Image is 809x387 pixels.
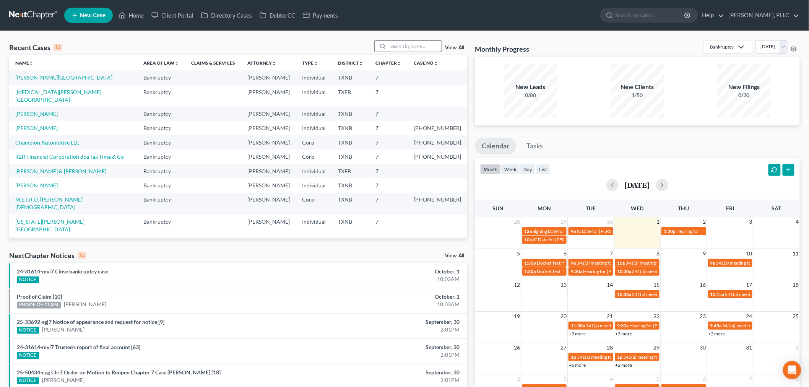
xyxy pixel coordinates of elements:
[317,275,460,283] div: 10:03AM
[678,205,689,211] span: Thu
[408,121,467,135] td: [PHONE_NUMBER]
[369,150,408,164] td: 7
[369,107,408,121] td: 7
[241,150,296,164] td: [PERSON_NAME]
[749,217,753,226] span: 3
[375,60,401,66] a: Chapterunfold_more
[317,376,460,384] div: 2:01PM
[17,344,140,350] a: 24-31614-mvl7 Trustee's report of final account [63]
[241,85,296,107] td: [PERSON_NAME]
[369,135,408,150] td: 7
[577,354,691,360] span: 341(a) meeting for [PERSON_NAME] & [PERSON_NAME]
[137,70,185,85] td: Bankruptcy
[656,249,660,258] span: 8
[332,85,369,107] td: TXEB
[296,178,332,192] td: Individual
[78,252,86,259] div: 10
[513,280,521,289] span: 12
[17,268,108,275] a: 24-31614-mvl7 Close bankruptcy case
[445,45,464,50] a: View All
[17,369,221,376] a: 25-50434-cag Ch-7 Order on Motion to Reopen Chapter 7 Case [PERSON_NAME] [18]
[772,205,781,211] span: Sat
[247,60,276,66] a: Attorneyunfold_more
[710,291,725,297] span: 10:15a
[137,193,185,215] td: Bankruptcy
[272,61,276,66] i: unfold_more
[317,268,460,275] div: October, 1
[369,85,408,107] td: 7
[571,260,576,266] span: 9a
[17,319,164,325] a: 25-33692-sgj7 Notice of appearance and request for notice [9]
[625,181,650,189] h2: [DATE]
[296,150,332,164] td: Corp
[143,60,179,66] a: Area of Lawunfold_more
[609,249,614,258] span: 7
[717,83,771,91] div: New Filings
[517,249,521,258] span: 5
[571,228,576,234] span: 9a
[317,369,460,376] div: September, 30
[332,107,369,121] td: TXNB
[475,44,529,54] h3: Monthly Progress
[560,217,567,226] span: 29
[15,125,58,131] a: [PERSON_NAME]
[577,228,655,234] span: IC Date for [PERSON_NAME], Shylanda
[408,135,467,150] td: [PHONE_NUMBER]
[536,164,550,174] button: list
[520,164,536,174] button: day
[537,268,631,274] span: Docket Text: for BioTAB, LLC [PERSON_NAME]
[571,354,576,360] span: 1p
[15,196,83,210] a: M.E.T.R.O. [PERSON_NAME][DEMOGRAPHIC_DATA]
[137,237,185,251] td: Bankruptcy
[174,61,179,66] i: unfold_more
[563,249,567,258] span: 6
[525,260,536,266] span: 1:30p
[332,193,369,215] td: TXNB
[606,312,614,321] span: 21
[606,280,614,289] span: 14
[317,343,460,351] div: September, 30
[617,268,632,274] span: 10:30a
[538,205,551,211] span: Mon
[630,323,689,328] span: Hearing for [PERSON_NAME]
[241,135,296,150] td: [PERSON_NAME]
[408,193,467,215] td: [PHONE_NUMBER]
[15,139,80,146] a: Champion Automotive LLC
[408,150,467,164] td: [PHONE_NUMBER]
[241,121,296,135] td: [PERSON_NAME]
[434,61,438,66] i: unfold_more
[15,153,124,160] a: R2R Financial Corporation dba Tax Time & Co
[241,164,296,178] td: [PERSON_NAME]
[296,107,332,121] td: Individual
[9,43,62,52] div: Recent Cases
[577,260,650,266] span: 341(a) meeting for [PERSON_NAME]
[332,164,369,178] td: TXEB
[606,343,614,352] span: 28
[656,217,660,226] span: 1
[296,164,332,178] td: Individual
[15,111,58,117] a: [PERSON_NAME]
[299,8,342,22] a: Payments
[185,55,241,70] th: Claims & Services
[699,312,707,321] span: 23
[617,323,629,328] span: 9:30a
[241,107,296,121] td: [PERSON_NAME]
[314,61,318,66] i: unfold_more
[369,237,408,251] td: 7
[332,70,369,85] td: TXNB
[611,83,664,91] div: New Clients
[710,44,734,50] div: Bankruptcy
[296,215,332,236] td: Individual
[317,351,460,359] div: 2:01PM
[717,91,771,99] div: 0/30
[480,164,501,174] button: month
[583,268,643,274] span: Hearing for [PERSON_NAME]
[571,268,582,274] span: 9:30a
[632,268,706,274] span: 341(a) meeting for [PERSON_NAME]
[296,135,332,150] td: Corp
[296,85,332,107] td: Individual
[17,302,61,309] div: PROOF OF CLAIM
[241,193,296,215] td: [PERSON_NAME]
[504,91,557,99] div: 0/80
[560,280,567,289] span: 13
